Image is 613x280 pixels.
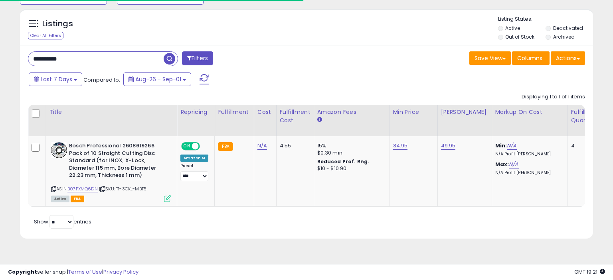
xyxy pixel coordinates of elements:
a: 34.95 [393,142,408,150]
small: FBA [218,142,233,151]
div: seller snap | | [8,268,138,276]
button: Filters [182,51,213,65]
small: Amazon Fees. [317,116,322,123]
b: Min: [495,142,507,149]
span: Show: entries [34,218,91,225]
span: Aug-26 - Sep-01 [135,75,181,83]
div: Min Price [393,108,434,116]
b: Max: [495,161,509,168]
button: Save View [469,51,511,65]
span: Last 7 Days [41,75,72,83]
div: Displaying 1 to 1 of 1 items [522,93,585,101]
span: Columns [517,54,542,62]
span: OFF [199,143,212,150]
a: N/A [509,161,518,168]
img: 51TNtBZlUkL._SL40_.jpg [51,142,67,158]
p: Listing States: [498,16,593,23]
div: Fulfillment [218,108,250,116]
button: Last 7 Days [29,72,82,86]
span: Compared to: [83,76,120,84]
div: Title [49,108,174,116]
label: Archived [553,33,575,40]
strong: Copyright [8,268,37,276]
div: $0.30 min [317,149,384,157]
div: [PERSON_NAME] [441,108,488,116]
button: Columns [512,51,550,65]
div: Fulfillable Quantity [571,108,599,125]
button: Aug-26 - Sep-01 [123,72,191,86]
p: N/A Profit [PERSON_NAME] [495,170,562,176]
a: N/A [507,142,516,150]
div: Fulfillment Cost [280,108,310,125]
div: Markup on Cost [495,108,564,116]
span: ON [182,143,192,150]
span: 2025-09-10 19:21 GMT [574,268,605,276]
div: 4 [571,142,596,149]
div: Repricing [180,108,211,116]
a: B07PXMQ6DN [67,186,98,192]
div: $10 - $10.90 [317,165,384,172]
b: Reduced Prof. Rng. [317,158,370,165]
span: | SKU: T1-3GKL-MBT5 [99,186,146,192]
a: Terms of Use [68,268,102,276]
a: 49.95 [441,142,456,150]
th: The percentage added to the cost of goods (COGS) that forms the calculator for Min & Max prices. [492,105,568,136]
a: Privacy Policy [103,268,138,276]
span: All listings currently available for purchase on Amazon [51,196,69,202]
h5: Listings [42,18,73,29]
label: Out of Stock [505,33,534,40]
div: ASIN: [51,142,171,201]
p: N/A Profit [PERSON_NAME] [495,151,562,157]
div: Cost [257,108,273,116]
div: Amazon AI [180,155,208,162]
span: FBA [71,196,84,202]
a: N/A [257,142,267,150]
button: Actions [551,51,585,65]
div: Amazon Fees [317,108,386,116]
label: Deactivated [553,25,583,31]
b: Bosch Professional 2608619266 Pack of 10 Straight Cutting Disc Standard (for INOX, X-Lock, Diamet... [69,142,166,181]
div: Preset: [180,163,208,181]
div: Clear All Filters [28,32,63,39]
div: 4.55 [280,142,308,149]
div: 15% [317,142,384,149]
label: Active [505,25,520,31]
